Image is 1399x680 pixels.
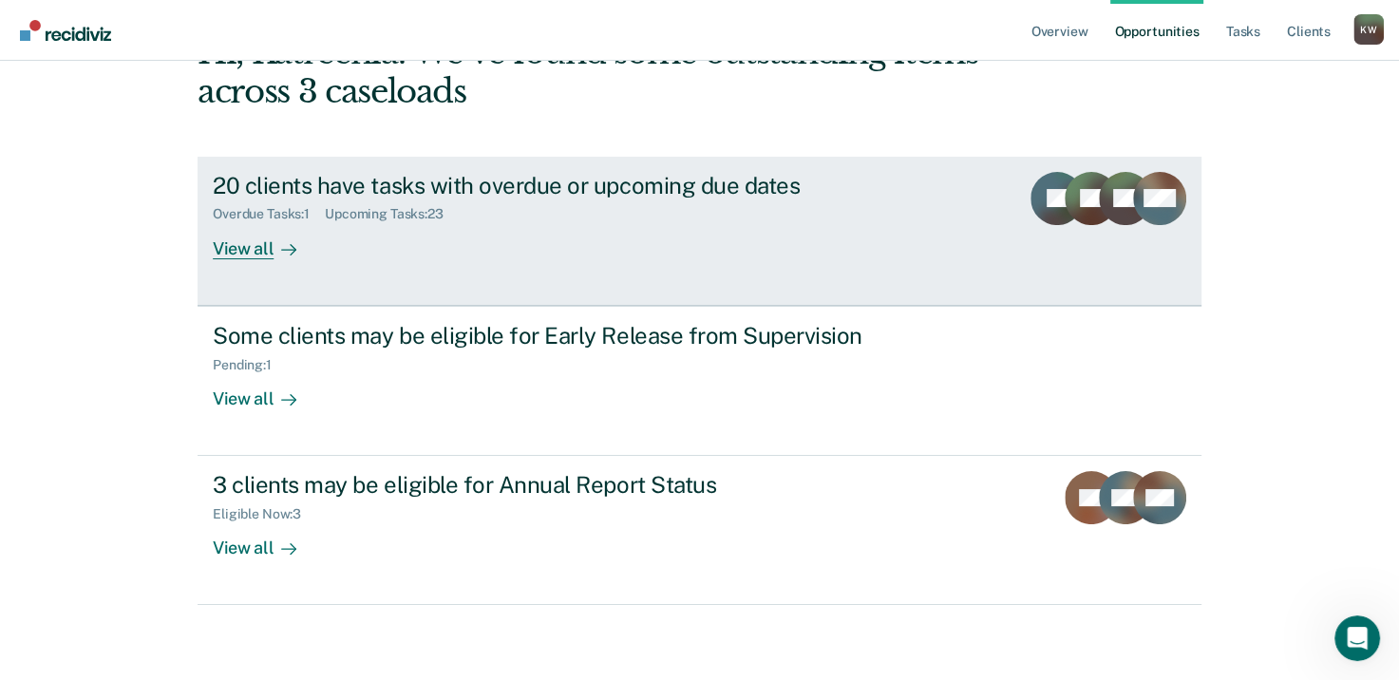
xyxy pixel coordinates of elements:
img: Recidiviz [20,20,111,41]
a: 3 clients may be eligible for Annual Report StatusEligible Now:3View all [198,456,1201,605]
button: Profile dropdown button [1353,14,1384,45]
div: View all [213,372,319,409]
a: 20 clients have tasks with overdue or upcoming due datesOverdue Tasks:1Upcoming Tasks:23View all [198,157,1201,306]
div: View all [213,222,319,259]
div: Eligible Now : 3 [213,506,316,522]
div: Upcoming Tasks : 23 [325,206,459,222]
div: Pending : 1 [213,357,287,373]
div: View all [213,522,319,559]
div: 3 clients may be eligible for Annual Report Status [213,471,879,499]
div: Overdue Tasks : 1 [213,206,325,222]
iframe: Intercom live chat [1334,615,1380,661]
a: Some clients may be eligible for Early Release from SupervisionPending:1View all [198,306,1201,456]
div: Some clients may be eligible for Early Release from Supervision [213,322,879,349]
div: K W [1353,14,1384,45]
div: Hi, Katreenia. We’ve found some outstanding items across 3 caseloads [198,33,1000,111]
div: 20 clients have tasks with overdue or upcoming due dates [213,172,879,199]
